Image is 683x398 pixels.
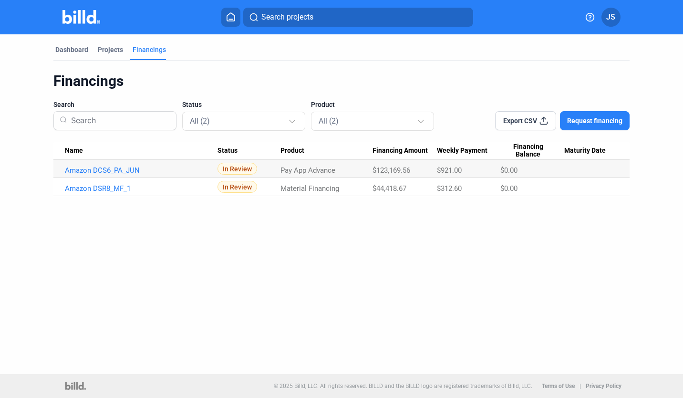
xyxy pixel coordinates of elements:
span: Product [311,100,335,109]
div: Name [65,147,218,155]
span: Maturity Date [564,147,606,155]
div: Financings [133,45,166,54]
div: Status [217,147,280,155]
a: Amazon DSR8_MF_1 [65,184,218,193]
button: Request financing [560,111,630,130]
div: Projects [98,45,123,54]
div: Product [280,147,373,155]
span: Search [53,100,74,109]
mat-select-trigger: All (2) [190,116,210,126]
div: Financings [53,72,630,90]
span: $44,418.67 [373,184,406,193]
span: Export CSV [503,116,537,126]
img: Billd Company Logo [62,10,100,24]
input: Search [67,108,170,133]
span: In Review [217,181,257,193]
span: $312.60 [437,184,462,193]
p: © 2025 Billd, LLC. All rights reserved. BILLD and the BILLD logo are registered trademarks of Bil... [274,383,532,389]
span: $0.00 [500,166,517,175]
span: Status [217,147,238,155]
span: Name [65,147,83,155]
div: Weekly Payment [437,147,500,155]
span: JS [606,11,615,23]
span: $0.00 [500,184,517,193]
a: Amazon DCS6_PA_JUN [65,166,218,175]
span: Financing Balance [500,143,556,159]
button: Search projects [243,8,473,27]
span: Status [182,100,202,109]
b: Terms of Use [542,383,575,389]
div: Financing Balance [500,143,564,159]
span: Product [280,147,304,155]
span: Search projects [261,11,313,23]
div: Maturity Date [564,147,618,155]
span: In Review [217,163,257,175]
span: $921.00 [437,166,462,175]
button: Export CSV [495,111,556,130]
img: logo [65,382,86,390]
div: Dashboard [55,45,88,54]
mat-select-trigger: All (2) [319,116,339,126]
span: Material Financing [280,184,339,193]
b: Privacy Policy [586,383,621,389]
div: Financing Amount [373,147,436,155]
button: JS [601,8,621,27]
span: Weekly Payment [437,147,487,155]
p: | [580,383,581,389]
span: $123,169.56 [373,166,410,175]
span: Financing Amount [373,147,428,155]
span: Pay App Advance [280,166,335,175]
span: Request financing [567,116,622,126]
